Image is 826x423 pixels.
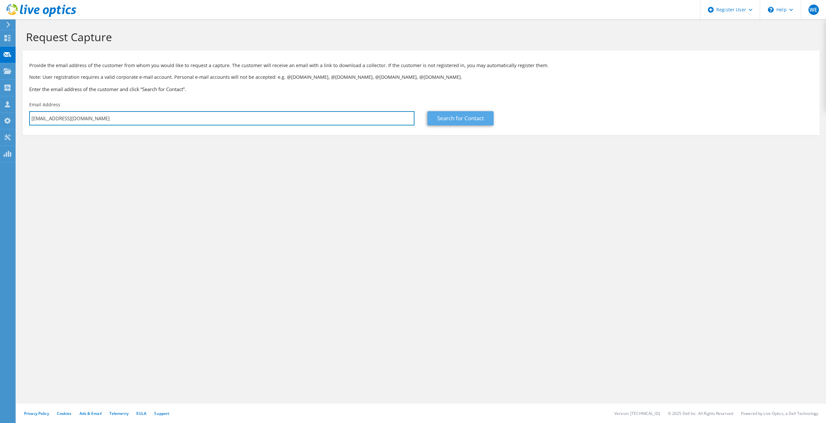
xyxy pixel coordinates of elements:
[154,411,169,416] a: Support
[29,74,813,81] p: Note: User registration requires a valid corporate e-mail account. Personal e-mail accounts will ...
[741,411,818,416] li: Powered by Live Optics, a Dell Technology
[24,411,49,416] a: Privacy Policy
[614,411,660,416] li: Version: [TECHNICAL_ID]
[427,111,494,125] a: Search for Contact
[29,101,60,108] label: Email Address
[808,5,819,15] span: WE
[136,411,146,416] a: EULA
[57,411,72,416] a: Cookies
[29,62,813,69] p: Provide the email address of the customer from whom you would like to request a capture. The cust...
[668,411,733,416] li: © 2025 Dell Inc. All Rights Reserved
[26,30,813,44] h1: Request Capture
[768,7,774,13] svg: \n
[80,411,102,416] a: Ads & Email
[29,86,813,93] h3: Enter the email address of the customer and click “Search for Contact”.
[109,411,129,416] a: Telemetry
